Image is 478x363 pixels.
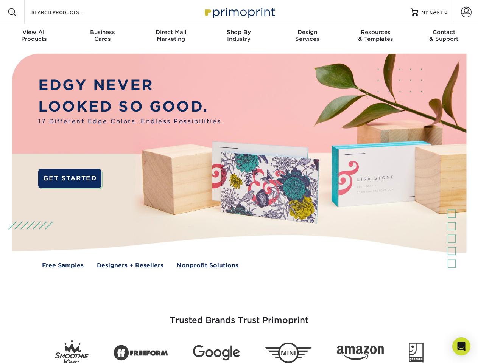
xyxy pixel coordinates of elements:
span: Direct Mail [137,29,205,36]
div: Services [273,29,341,42]
span: Shop By [205,29,273,36]
iframe: Google Customer Reviews [2,340,64,360]
div: Open Intercom Messenger [452,337,470,355]
h3: Trusted Brands Trust Primoprint [18,297,461,334]
a: DesignServices [273,24,341,48]
a: Shop ByIndustry [205,24,273,48]
a: Direct MailMarketing [137,24,205,48]
img: Amazon [337,346,384,360]
img: Google [193,345,240,361]
a: Designers + Resellers [97,261,163,270]
div: & Templates [341,29,409,42]
span: 0 [444,9,448,15]
span: MY CART [421,9,443,16]
img: Goodwill [409,343,424,363]
img: Primoprint [201,4,277,20]
a: Contact& Support [410,24,478,48]
span: Resources [341,29,409,36]
a: Nonprofit Solutions [177,261,238,270]
span: Business [68,29,136,36]
a: Resources& Templates [341,24,409,48]
div: Industry [205,29,273,42]
a: BusinessCards [68,24,136,48]
span: 17 Different Edge Colors. Endless Possibilities. [38,117,224,126]
p: LOOKED SO GOOD. [38,96,224,118]
a: GET STARTED [38,169,101,188]
div: Marketing [137,29,205,42]
a: Free Samples [42,261,84,270]
div: & Support [410,29,478,42]
span: Design [273,29,341,36]
p: EDGY NEVER [38,74,224,96]
span: Contact [410,29,478,36]
input: SEARCH PRODUCTS..... [31,8,104,17]
div: Cards [68,29,136,42]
